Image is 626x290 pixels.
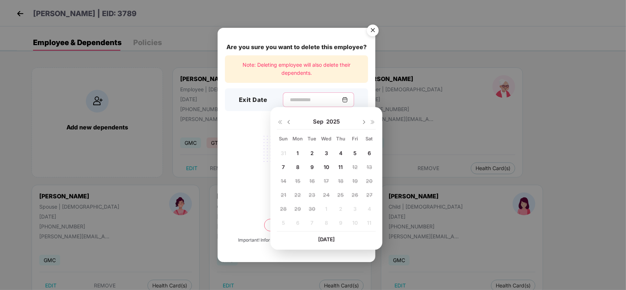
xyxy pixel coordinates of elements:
[277,135,290,142] div: Sun
[324,164,329,170] span: 10
[320,135,333,142] div: Wed
[326,118,340,125] span: 2025
[368,150,371,156] span: 6
[225,55,368,83] div: Note: Deleting employee will also delete their dependents.
[342,97,348,103] img: svg+xml;base64,PHN2ZyBpZD0iQ2FsZW5kYXItMzJ4MzIiIHhtbG5zPSJodHRwOi8vd3d3LnczLm9yZy8yMDAwL3N2ZyIgd2...
[318,236,335,242] span: [DATE]
[225,43,368,52] div: Are you sure you want to delete this employee?
[296,164,299,170] span: 8
[363,21,382,41] button: Close
[291,135,304,142] div: Mon
[277,119,283,125] img: svg+xml;base64,PHN2ZyB4bWxucz0iaHR0cDovL3d3dy53My5vcmcvMjAwMC9zdmciIHdpZHRoPSIxNiIgaGVpZ2h0PSIxNi...
[339,150,342,156] span: 4
[238,237,355,244] div: Important! Information once deleted, can’t be recovered.
[349,135,361,142] div: Fri
[370,119,376,125] img: svg+xml;base64,PHN2ZyB4bWxucz0iaHR0cDovL3d3dy53My5vcmcvMjAwMC9zdmciIHdpZHRoPSIxNiIgaGVpZ2h0PSIxNi...
[282,164,285,170] span: 7
[264,219,329,231] button: Delete permanently
[239,95,267,105] h3: Exit Date
[306,135,319,142] div: Tue
[297,150,299,156] span: 1
[363,135,376,142] div: Sat
[313,118,326,125] span: Sep
[334,135,347,142] div: Thu
[310,150,314,156] span: 2
[339,164,343,170] span: 11
[361,119,367,125] img: svg+xml;base64,PHN2ZyBpZD0iRHJvcGRvd24tMzJ4MzIiIHhtbG5zPSJodHRwOi8vd3d3LnczLm9yZy8yMDAwL3N2ZyIgd2...
[325,150,328,156] span: 3
[310,164,314,170] span: 9
[286,119,292,125] img: svg+xml;base64,PHN2ZyBpZD0iRHJvcGRvd24tMzJ4MzIiIHhtbG5zPSJodHRwOi8vd3d3LnczLm9yZy8yMDAwL3N2ZyIgd2...
[353,150,357,156] span: 5
[363,21,383,42] img: svg+xml;base64,PHN2ZyB4bWxucz0iaHR0cDovL3d3dy53My5vcmcvMjAwMC9zdmciIHdpZHRoPSI1NiIgaGVpZ2h0PSI1Ni...
[255,132,338,189] img: svg+xml;base64,PHN2ZyB4bWxucz0iaHR0cDovL3d3dy53My5vcmcvMjAwMC9zdmciIHdpZHRoPSIyMjQiIGhlaWdodD0iMT...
